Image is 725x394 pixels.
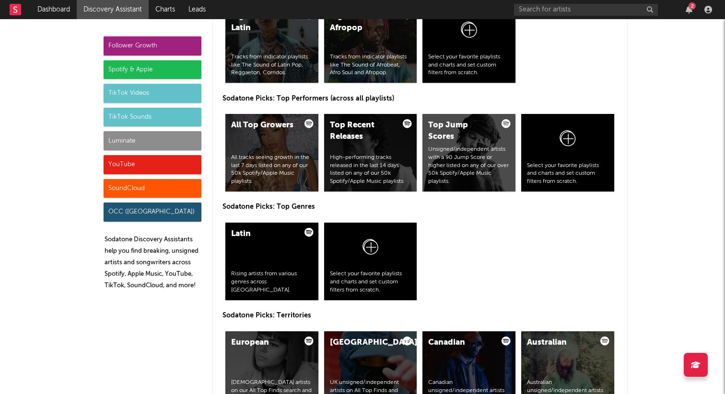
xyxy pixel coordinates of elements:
a: Top Recent ReleasesHigh-performing tracks released in the last 14 days listed on any of our 50k S... [324,114,417,191]
a: Select your favorite playlists and charts and set custom filters from scratch. [422,5,515,83]
p: Sodatone Picks: Territories [222,310,618,321]
div: YouTube [104,155,201,174]
div: High-performing tracks released in the last 14 days listed on any of our 50k Spotify/Apple Music ... [330,154,411,186]
div: Top Jump Scores [428,120,493,143]
div: Latin [231,228,296,240]
a: Select your favorite playlists and charts and set custom filters from scratch. [521,114,614,191]
div: Follower Growth [104,36,201,56]
div: Unsigned/independent artists with a 90 Jump Score or higher listed on any of our over 50k Spotify... [428,146,510,186]
div: Luminate [104,131,201,150]
a: LatinRising artists from various genres across [GEOGRAPHIC_DATA]. [225,223,318,300]
div: 2 [689,2,696,10]
div: Tracks from indicator playlists like The Sound of Afrobeat, Afro Soul and Afropop. [330,53,411,77]
div: TikTok Sounds [104,108,201,127]
div: Spotify & Apple [104,60,201,79]
div: All tracks seeing growth in the last 7 days listed on any of our 50k Spotify/Apple Music playlists. [231,154,313,186]
p: Sodatone Picks: Top Performers (across all playlists) [222,93,618,104]
div: Canadian [428,337,493,349]
div: Select your favorite playlists and charts and set custom filters from scratch. [527,162,608,186]
p: Sodatone Picks: Top Genres [222,201,618,213]
div: Tracks from indicator playlists like The Sound of Latin Pop, Reggaeton, Corridos. [231,53,313,77]
div: SoundCloud [104,179,201,198]
input: Search for artists [514,4,658,16]
div: OCC ([GEOGRAPHIC_DATA]) [104,203,201,222]
div: Algorithmic Afropop [330,11,395,34]
div: European [231,337,296,349]
a: Select your favorite playlists and charts and set custom filters from scratch. [324,223,417,300]
div: Australian [527,337,592,349]
div: Top Recent Releases [330,120,395,143]
a: All Top GrowersAll tracks seeing growth in the last 7 days listed on any of our 50k Spotify/Apple... [225,114,318,191]
button: 2 [686,6,692,13]
div: TikTok Videos [104,84,201,103]
p: Sodatone Discovery Assistants help you find breaking, unsigned artists and songwriters across Spo... [105,234,201,292]
div: All Top Growers [231,120,296,131]
a: Top Jump ScoresUnsigned/independent artists with a 90 Jump Score or higher listed on any of our o... [422,114,515,191]
div: Algorithmic Latin [231,11,296,34]
div: Select your favorite playlists and charts and set custom filters from scratch. [330,270,411,294]
div: Rising artists from various genres across [GEOGRAPHIC_DATA]. [231,270,313,294]
div: [GEOGRAPHIC_DATA] [330,337,395,349]
div: Select your favorite playlists and charts and set custom filters from scratch. [428,53,510,77]
a: Algorithmic LatinTracks from indicator playlists like The Sound of Latin Pop, Reggaeton, Corridos. [225,5,318,83]
a: Algorithmic AfropopTracks from indicator playlists like The Sound of Afrobeat, Afro Soul and Afro... [324,5,417,83]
